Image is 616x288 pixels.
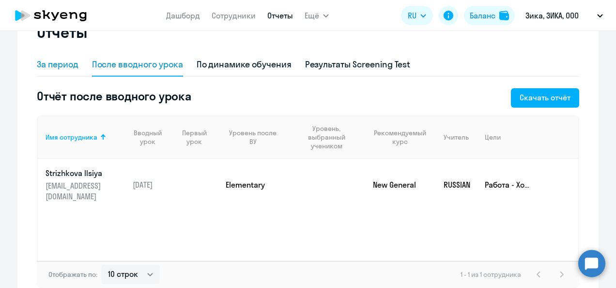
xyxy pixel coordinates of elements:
[46,133,97,142] div: Имя сотрудника
[464,6,515,25] button: Балансbalance
[226,128,280,146] div: Уровень после ВУ
[525,10,579,21] p: Зика, ЗИКА, ООО
[520,92,570,103] div: Скачать отчёт
[179,128,209,146] div: Первый урок
[485,133,501,142] div: Цели
[296,124,356,150] div: Уровень, выбранный учеником
[408,10,416,21] span: RU
[46,168,125,202] a: Strizhkova Ilsiya[EMAIL_ADDRESS][DOMAIN_NAME]
[46,180,125,202] p: [EMAIL_ADDRESS][DOMAIN_NAME]
[197,58,292,71] div: По динамике обучения
[218,159,289,210] td: Elementary
[444,133,477,142] div: Учитель
[305,58,411,71] div: Результаты Screening Test
[485,179,530,190] p: Работа - Хочется свободно и легко общаться с коллегами из разных стран
[296,124,365,150] div: Уровень, выбранный учеником
[305,10,319,21] span: Ещё
[485,133,570,142] div: Цели
[461,270,521,279] span: 1 - 1 из 1 сотрудника
[37,88,191,104] h5: Отчёт после вводного урока
[470,10,495,21] div: Баланс
[373,128,436,146] div: Рекомендуемый курс
[401,6,433,25] button: RU
[133,179,171,190] p: [DATE]
[37,22,87,42] h2: Отчёты
[133,128,171,146] div: Вводный урок
[46,168,125,178] p: Strizhkova Ilsiya
[305,6,329,25] button: Ещё
[267,11,293,20] a: Отчеты
[48,270,97,279] span: Отображать по:
[166,11,200,20] a: Дашборд
[444,133,469,142] div: Учитель
[92,58,183,71] div: После вводного урока
[373,128,427,146] div: Рекомендуемый курс
[521,4,608,27] button: Зика, ЗИКА, ООО
[37,58,78,71] div: За период
[179,128,218,146] div: Первый урок
[499,11,509,20] img: balance
[133,128,163,146] div: Вводный урок
[226,128,289,146] div: Уровень после ВУ
[373,179,436,190] p: New General
[46,133,125,142] div: Имя сотрудника
[511,88,579,108] button: Скачать отчёт
[212,11,256,20] a: Сотрудники
[436,159,477,210] td: RUSSIAN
